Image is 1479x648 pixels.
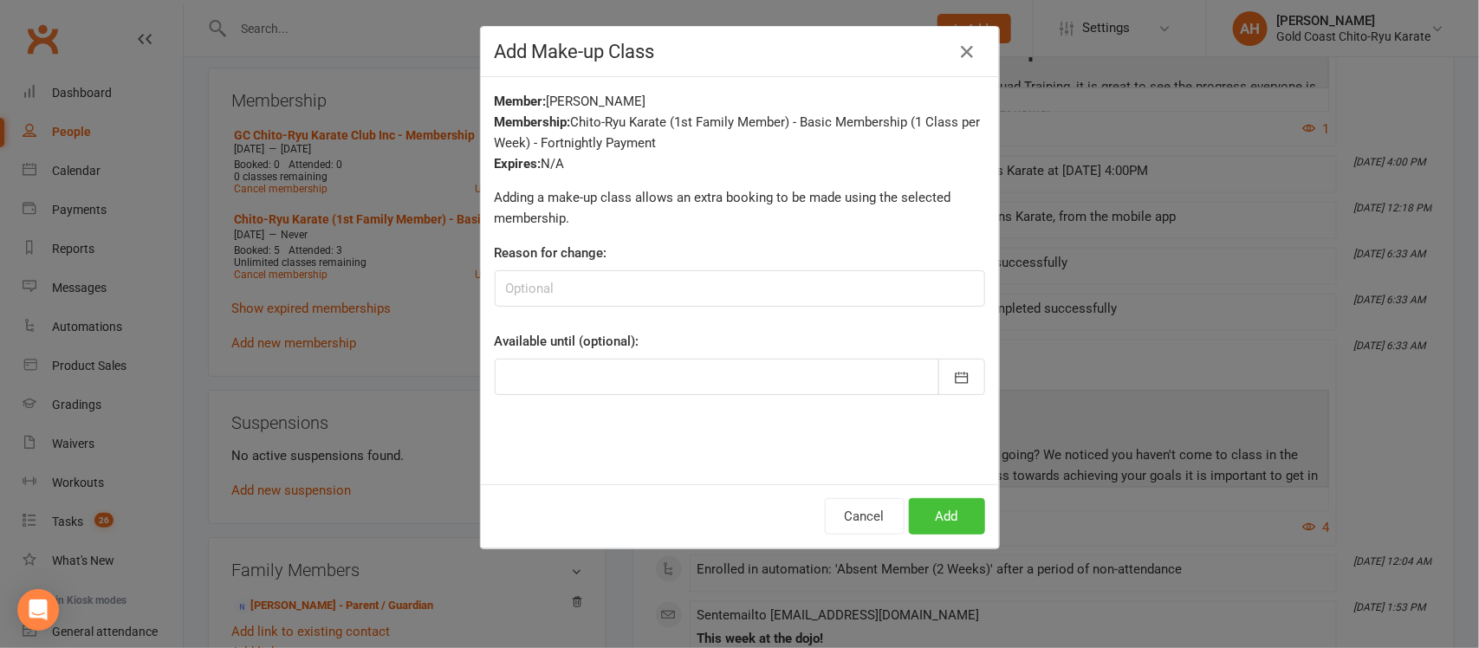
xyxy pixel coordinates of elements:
[495,112,985,153] div: Chito-Ryu Karate (1st Family Member) - Basic Membership (1 Class per Week) - Fortnightly Payment
[954,38,982,66] button: Close
[17,589,59,631] div: Open Intercom Messenger
[495,91,985,112] div: [PERSON_NAME]
[495,270,985,307] input: Optional
[495,187,985,229] p: Adding a make-up class allows an extra booking to be made using the selected membership.
[909,498,985,535] button: Add
[495,41,985,62] h4: Add Make-up Class
[495,156,542,172] strong: Expires:
[495,94,547,109] strong: Member:
[495,331,639,352] label: Available until (optional):
[495,243,607,263] label: Reason for change:
[495,114,571,130] strong: Membership:
[495,153,985,174] div: N/A
[825,498,905,535] button: Cancel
